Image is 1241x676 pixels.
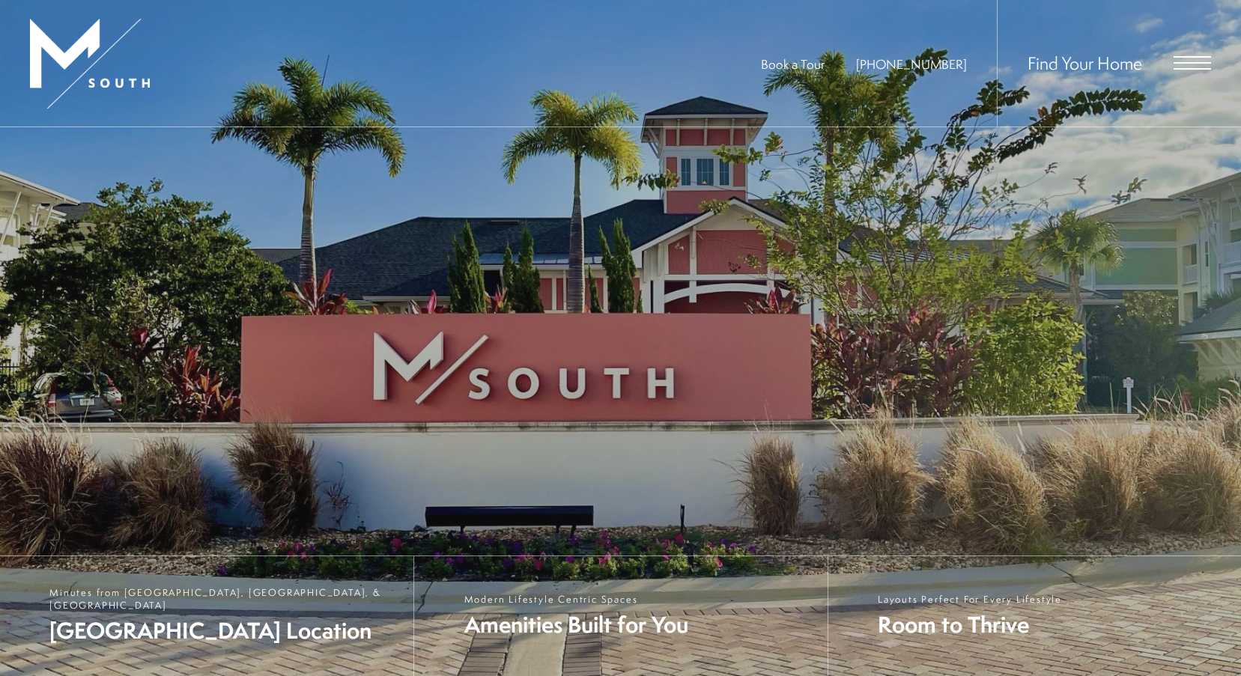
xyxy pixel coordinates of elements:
[49,615,398,646] span: [GEOGRAPHIC_DATA] Location
[1028,51,1142,75] a: Find Your Home
[856,55,967,73] span: [PHONE_NUMBER]
[761,55,825,73] a: Book a Tour
[30,19,150,109] img: MSouth
[856,55,967,73] a: Call Us at 813-570-8014
[1174,56,1211,70] button: Open Menu
[49,586,398,612] span: Minutes from [GEOGRAPHIC_DATA], [GEOGRAPHIC_DATA], & [GEOGRAPHIC_DATA]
